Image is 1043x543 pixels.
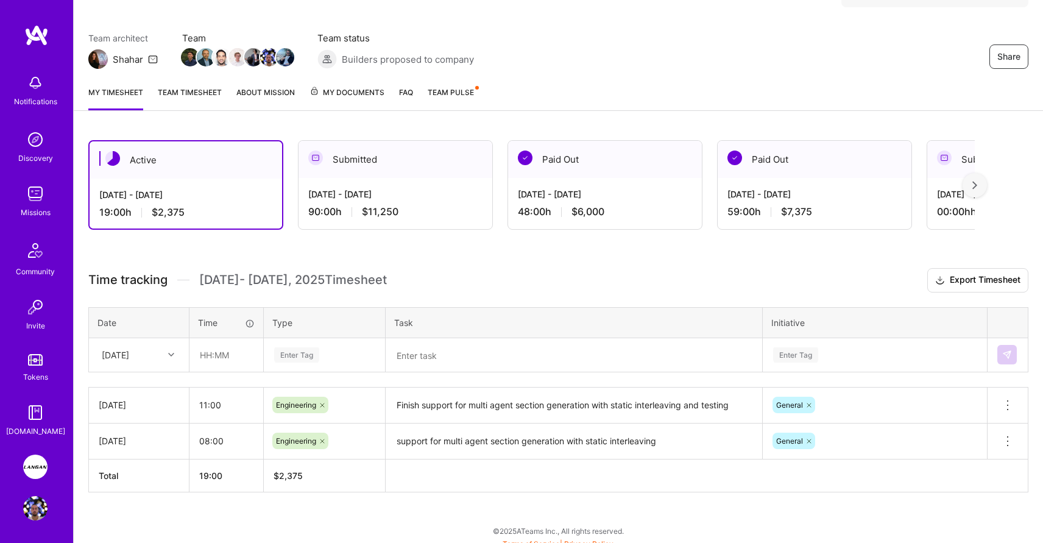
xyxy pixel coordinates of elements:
a: FAQ [399,86,413,110]
i: icon Mail [148,54,158,64]
div: Notifications [14,95,57,108]
div: 90:00 h [308,205,483,218]
div: [DATE] [102,349,129,361]
div: 59:00 h [727,205,902,218]
i: icon Chevron [168,352,174,358]
img: Team Member Avatar [276,48,294,66]
img: Team Member Avatar [260,48,278,66]
input: HH:MM [189,425,263,457]
div: [DATE] [99,399,179,411]
img: User Avatar [23,496,48,520]
img: Paid Out [727,151,742,165]
img: discovery [23,127,48,152]
a: My Documents [309,86,384,110]
span: Engineering [276,400,316,410]
a: User Avatar [20,496,51,520]
img: right [972,181,977,190]
img: Paid Out [518,151,532,165]
img: logo [24,24,49,46]
img: Builders proposed to company [317,49,337,69]
span: Team Pulse [428,88,474,97]
img: Invite [23,295,48,319]
textarea: support for multi agent section generation with static interleaving [387,425,761,458]
img: teamwork [23,182,48,206]
span: Team status [317,32,474,44]
div: Paid Out [718,141,911,178]
img: Submitted [308,151,323,165]
span: Team architect [88,32,158,44]
th: 19:00 [189,459,264,492]
span: Builders proposed to company [342,53,474,66]
span: $2,375 [152,206,185,219]
div: [DATE] - [DATE] [308,188,483,201]
span: $ 2,375 [274,470,303,481]
a: My timesheet [88,86,143,110]
a: Team Member Avatar [277,47,293,68]
i: icon Download [935,274,945,287]
div: Enter Tag [274,346,319,364]
a: Team Member Avatar [182,47,198,68]
img: bell [23,71,48,95]
div: Initiative [771,316,978,329]
a: Team timesheet [158,86,222,110]
a: Team Member Avatar [214,47,230,68]
img: Team Member Avatar [228,48,247,66]
img: Langan: AI-Copilot for Environmental Site Assessment [23,455,48,479]
div: Community [16,265,55,278]
input: HH:MM [190,339,263,371]
div: Time [198,316,255,329]
div: 48:00 h [518,205,692,218]
th: Type [264,307,386,338]
div: Invite [26,319,45,332]
a: Team Member Avatar [261,47,277,68]
div: [DATE] [99,435,179,447]
button: Export Timesheet [927,268,1028,293]
th: Total [89,459,189,492]
a: Team Member Avatar [246,47,261,68]
img: Submitted [937,151,952,165]
span: Team [182,32,293,44]
div: [DOMAIN_NAME] [6,425,65,438]
a: Langan: AI-Copilot for Environmental Site Assessment [20,455,51,479]
span: $6,000 [571,205,604,218]
span: My Documents [309,86,384,99]
div: Discovery [18,152,53,165]
img: Active [105,151,120,166]
div: [DATE] - [DATE] [99,188,272,201]
div: Submitted [299,141,492,178]
img: Team Member Avatar [197,48,215,66]
th: Task [386,307,763,338]
div: [DATE] - [DATE] [727,188,902,201]
button: Share [989,44,1028,69]
span: $7,375 [781,205,812,218]
span: Time tracking [88,272,168,288]
div: Paid Out [508,141,702,178]
div: Missions [21,206,51,219]
span: Share [997,51,1020,63]
textarea: Finish support for multi agent section generation with static interleaving and testing [387,389,761,422]
div: Shahar [113,53,143,66]
div: [DATE] - [DATE] [518,188,692,201]
img: Team Architect [88,49,108,69]
img: tokens [28,354,43,366]
span: $11,250 [362,205,398,218]
div: Enter Tag [773,346,818,364]
a: Team Member Avatar [198,47,214,68]
img: Submit [1002,350,1012,360]
img: Team Member Avatar [244,48,263,66]
input: HH:MM [189,389,263,421]
img: Team Member Avatar [181,48,199,66]
th: Date [89,307,189,338]
a: Team Pulse [428,86,478,110]
div: Tokens [23,371,48,383]
img: Community [21,236,50,265]
span: Engineering [276,436,316,445]
span: General [776,400,803,410]
a: Team Member Avatar [230,47,246,68]
span: General [776,436,803,445]
img: Team Member Avatar [213,48,231,66]
div: 19:00 h [99,206,272,219]
img: guide book [23,400,48,425]
a: About Mission [236,86,295,110]
span: [DATE] - [DATE] , 2025 Timesheet [199,272,387,288]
